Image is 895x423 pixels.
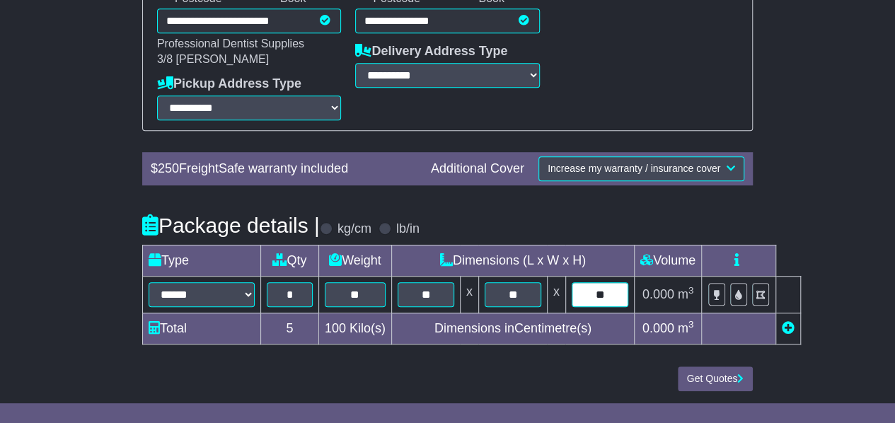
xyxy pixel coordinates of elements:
[634,245,701,276] td: Volume
[142,313,260,344] td: Total
[144,161,424,177] div: $ FreightSafe warranty included
[547,276,565,313] td: x
[158,161,179,175] span: 250
[642,287,674,301] span: 0.000
[424,161,531,177] div: Additional Cover
[157,76,301,92] label: Pickup Address Type
[642,321,674,335] span: 0.000
[318,313,391,344] td: Kilo(s)
[325,321,346,335] span: 100
[157,53,269,65] span: 3/8 [PERSON_NAME]
[782,321,795,335] a: Add new item
[142,245,260,276] td: Type
[157,37,304,50] span: Professional Dentist Supplies
[678,321,694,335] span: m
[688,285,694,296] sup: 3
[538,156,744,181] button: Increase my warranty / insurance cover
[678,366,753,391] button: Get Quotes
[678,287,694,301] span: m
[391,313,634,344] td: Dimensions in Centimetre(s)
[548,163,720,174] span: Increase my warranty / insurance cover
[396,221,420,237] label: lb/in
[460,276,478,313] td: x
[260,313,318,344] td: 5
[355,44,507,59] label: Delivery Address Type
[391,245,634,276] td: Dimensions (L x W x H)
[688,319,694,330] sup: 3
[337,221,371,237] label: kg/cm
[318,245,391,276] td: Weight
[260,245,318,276] td: Qty
[142,214,320,237] h4: Package details |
